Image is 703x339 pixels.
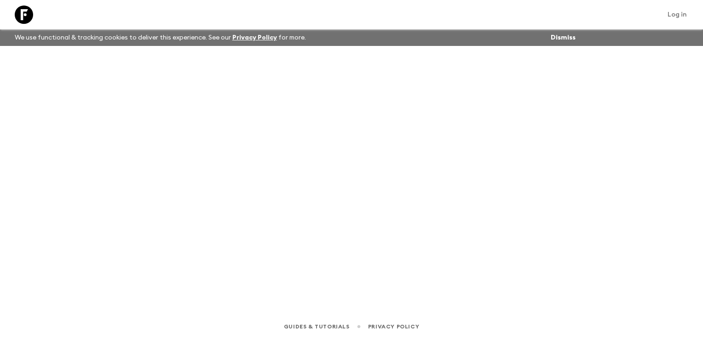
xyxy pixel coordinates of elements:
[232,34,277,41] a: Privacy Policy
[368,322,419,332] a: Privacy Policy
[11,29,310,46] p: We use functional & tracking cookies to deliver this experience. See our for more.
[663,8,692,21] a: Log in
[284,322,350,332] a: Guides & Tutorials
[548,31,578,44] button: Dismiss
